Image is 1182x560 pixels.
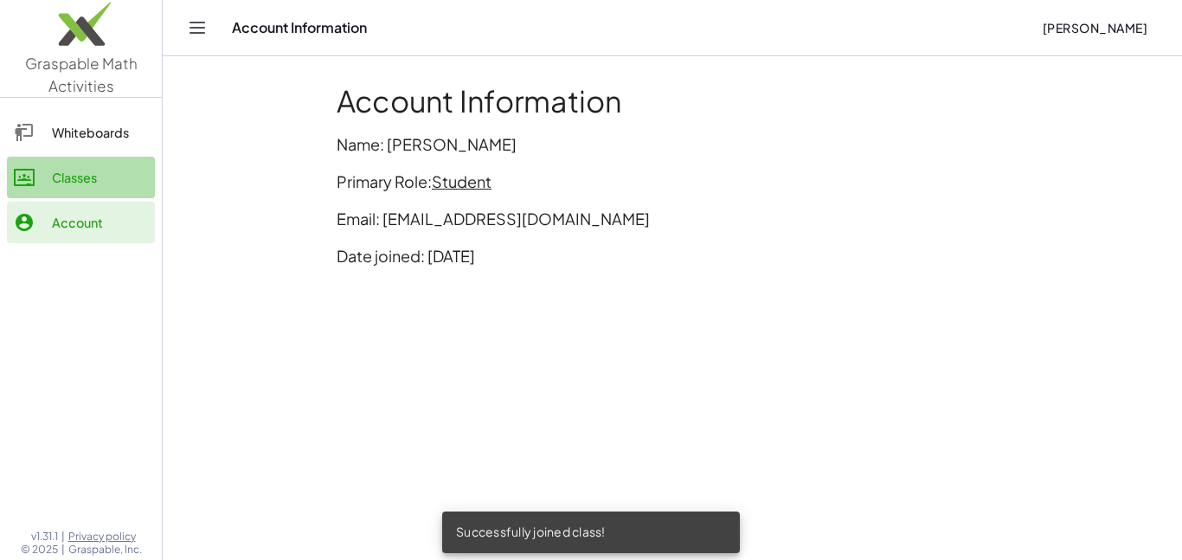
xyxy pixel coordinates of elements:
p: Email: [EMAIL_ADDRESS][DOMAIN_NAME] [337,207,1008,230]
span: Graspable, Inc. [68,543,142,557]
div: Whiteboards [52,122,148,143]
a: Classes [7,157,155,198]
button: Toggle navigation [183,14,211,42]
h1: Account Information [337,84,1008,119]
a: Privacy policy [68,530,142,544]
span: Student [432,171,491,191]
div: Account [52,212,148,233]
p: Primary Role: [337,170,1008,193]
span: v1.31.1 [31,530,58,544]
span: | [61,530,65,544]
a: Whiteboards [7,112,155,153]
span: Graspable Math Activities [25,54,138,95]
span: | [61,543,65,557]
div: Classes [52,167,148,188]
div: Successfully joined class! [442,512,740,553]
button: [PERSON_NAME] [1028,12,1161,43]
p: Name: [PERSON_NAME] [337,132,1008,156]
p: Date joined: [DATE] [337,244,1008,267]
a: Account [7,202,155,243]
span: © 2025 [21,543,58,557]
span: [PERSON_NAME] [1042,20,1147,35]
